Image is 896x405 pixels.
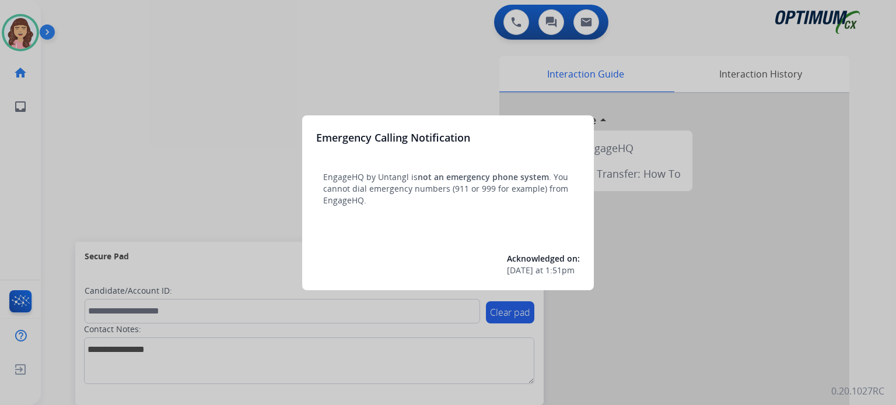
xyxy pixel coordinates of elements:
[831,384,884,398] p: 0.20.1027RC
[323,171,573,206] p: EngageHQ by Untangl is . You cannot dial emergency numbers (911 or 999 for example) from EngageHQ.
[507,253,580,264] span: Acknowledged on:
[507,265,533,276] span: [DATE]
[545,265,575,276] span: 1:51pm
[418,171,549,182] span: not an emergency phone system
[316,129,470,146] h3: Emergency Calling Notification
[507,265,580,276] div: at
